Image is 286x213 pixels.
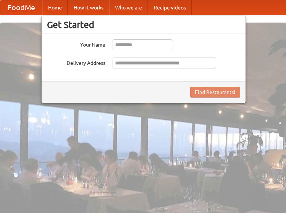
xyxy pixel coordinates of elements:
[68,0,109,15] a: How it works
[42,0,68,15] a: Home
[47,58,105,67] label: Delivery Address
[47,39,105,48] label: Your Name
[190,87,240,98] button: Find Restaurants!
[148,0,192,15] a: Recipe videos
[47,19,240,30] h3: Get Started
[109,0,148,15] a: Who we are
[0,0,42,15] a: FoodMe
